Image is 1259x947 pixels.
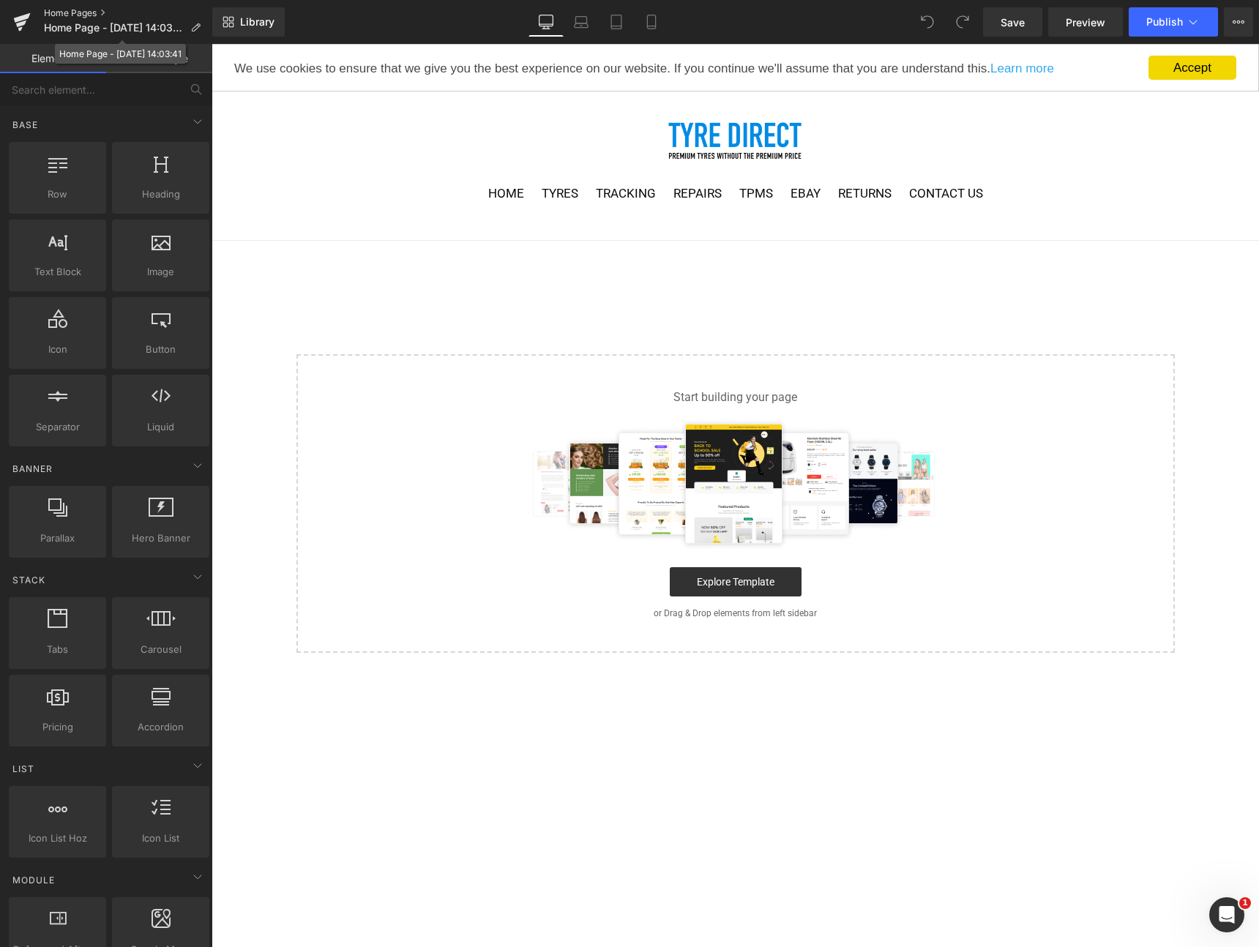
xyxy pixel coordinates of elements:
span: Image [116,264,205,280]
button: Undo [913,7,942,37]
a: REPAIRS [455,141,518,162]
span: Home Page - [DATE] 14:03:41 [44,22,184,34]
span: Parallax [13,531,102,546]
a: Home Pages [44,7,212,19]
span: Icon [13,342,102,357]
span: Row [13,187,102,202]
span: Hero Banner [116,531,205,546]
span: Text Block [13,264,102,280]
span: Icon List Hoz [13,831,102,846]
span: Base [11,118,40,132]
span: Carousel [116,642,205,657]
span: Button [116,342,205,357]
a: Learn more [779,18,843,31]
span: Pricing [13,719,102,735]
button: More [1224,7,1253,37]
span: Liquid [116,419,205,435]
iframe: Intercom live chat [1209,897,1244,932]
div: Home Page - [DATE] 14:03:41 [59,46,182,61]
span: Module [11,873,56,887]
span: Banner [11,462,54,476]
p: We use cookies to ensure that we give you the best experience on our website. If you continue we'... [23,18,1025,31]
span: Preview [1066,15,1105,30]
span: Heading [116,187,205,202]
span: Icon List [116,831,205,846]
a: TYRES [323,141,374,162]
span: Separator [13,419,102,435]
span: Save [1001,15,1025,30]
a: CONTACT US [690,141,779,162]
button: Redo [948,7,977,37]
span: Library [240,15,274,29]
span: Publish [1146,16,1183,28]
span: Accordion [116,719,205,735]
a: Preview [1048,7,1123,37]
span: Tabs [13,642,102,657]
img: Tyre Direct [450,70,597,122]
a: Accept [937,12,1025,36]
a: Tablet [599,7,634,37]
a: HOME [269,141,320,162]
span: Stack [11,573,47,587]
a: New Library [212,7,285,37]
a: Desktop [528,7,564,37]
p: or Drag & Drop elements from left sidebar [108,564,940,574]
a: Explore Template [458,523,590,553]
a: TPMS [520,141,569,162]
p: Start building your page [108,345,940,362]
a: Laptop [564,7,599,37]
a: EBAY [572,141,616,162]
a: TRACKING [377,141,452,162]
button: Publish [1129,7,1218,37]
a: RETURNS [619,141,687,162]
span: List [11,762,36,776]
input: Search [40,81,81,111]
a: Mobile [634,7,669,37]
span: 1 [1239,897,1251,909]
